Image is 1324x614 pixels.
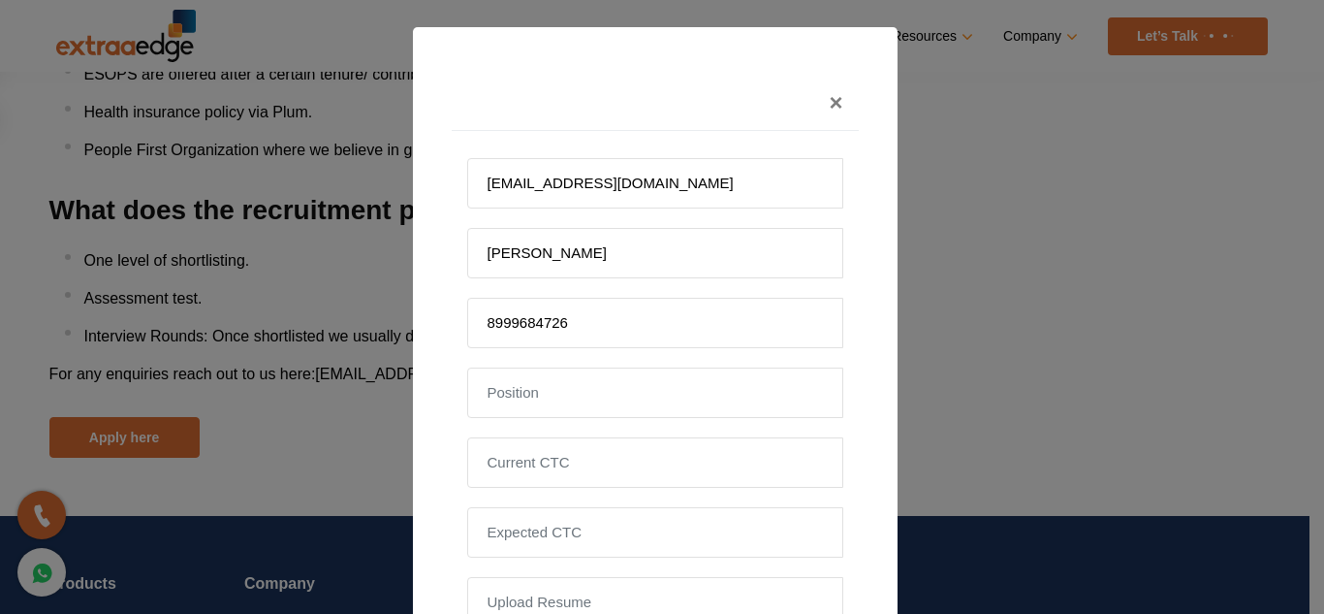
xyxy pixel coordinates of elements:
[467,158,843,209] input: Email
[467,507,843,558] input: Expected CTC
[813,76,858,130] button: Close
[467,368,843,418] input: Position
[467,437,843,488] input: Current CTC
[829,89,842,115] span: ×
[488,593,823,612] label: Upload Resume
[467,228,843,278] input: Name
[467,298,843,348] input: Mobile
